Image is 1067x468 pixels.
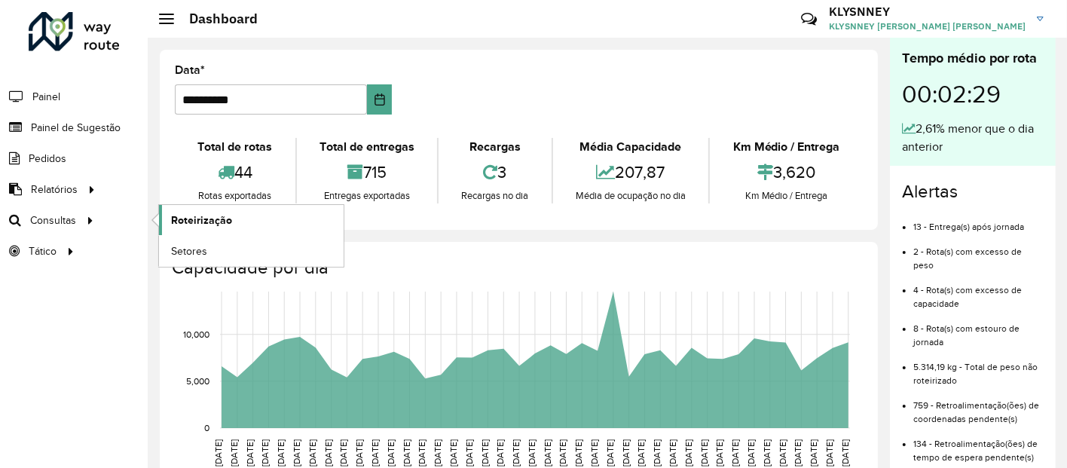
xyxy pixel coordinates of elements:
text: [DATE] [809,439,818,466]
text: [DATE] [338,439,348,466]
text: 0 [204,423,209,433]
text: [DATE] [573,439,583,466]
text: [DATE] [730,439,740,466]
text: 5,000 [186,376,209,386]
span: KLYSNNEY [PERSON_NAME] [PERSON_NAME] [829,20,1026,33]
li: 2 - Rota(s) com excesso de peso [913,234,1044,272]
li: 5.314,19 kg - Total de peso não roteirizado [913,349,1044,387]
a: Contato Rápido [793,3,825,35]
h3: KLYSNNEY [829,5,1026,19]
text: [DATE] [229,439,239,466]
span: Tático [29,243,57,259]
span: Painel [32,89,60,105]
span: Roteirização [171,213,232,228]
div: Entregas exportadas [301,188,434,203]
text: [DATE] [605,439,615,466]
div: Recargas [442,138,548,156]
li: 8 - Rota(s) com estouro de jornada [913,310,1044,349]
text: [DATE] [652,439,662,466]
text: [DATE] [511,439,521,466]
li: 134 - Retroalimentação(ões) de tempo de espera pendente(s) [913,426,1044,464]
div: Recargas no dia [442,188,548,203]
text: [DATE] [417,439,426,466]
div: Km Médio / Entrega [714,138,859,156]
div: Rotas exportadas [179,188,292,203]
text: [DATE] [621,439,631,466]
text: [DATE] [824,439,834,466]
text: [DATE] [637,439,647,466]
div: Média Capacidade [557,138,705,156]
div: 715 [301,156,434,188]
text: [DATE] [668,439,677,466]
div: 44 [179,156,292,188]
span: Painel de Sugestão [31,120,121,136]
text: [DATE] [778,439,787,466]
span: Relatórios [31,182,78,197]
h2: Dashboard [174,11,258,27]
div: 00:02:29 [902,69,1044,120]
label: Data [175,61,205,79]
span: Setores [171,243,207,259]
text: [DATE] [245,439,255,466]
text: [DATE] [213,439,223,466]
div: 207,87 [557,156,705,188]
text: [DATE] [464,439,474,466]
button: Choose Date [367,84,392,115]
a: Setores [159,236,344,266]
text: [DATE] [480,439,490,466]
text: [DATE] [762,439,772,466]
text: [DATE] [840,439,850,466]
text: [DATE] [323,439,333,466]
span: Pedidos [29,151,66,167]
text: [DATE] [433,439,442,466]
text: [DATE] [370,439,380,466]
text: [DATE] [543,439,552,466]
text: [DATE] [260,439,270,466]
text: [DATE] [386,439,396,466]
text: [DATE] [402,439,411,466]
text: [DATE] [527,439,537,466]
text: [DATE] [715,439,725,466]
text: [DATE] [589,439,599,466]
li: 759 - Retroalimentação(ões) de coordenadas pendente(s) [913,387,1044,426]
div: Tempo médio por rota [902,48,1044,69]
div: 3 [442,156,548,188]
h4: Alertas [902,181,1044,203]
text: [DATE] [793,439,803,466]
span: Consultas [30,213,76,228]
li: 4 - Rota(s) com excesso de capacidade [913,272,1044,310]
text: [DATE] [699,439,709,466]
h4: Capacidade por dia [172,257,863,279]
text: [DATE] [307,439,317,466]
text: [DATE] [495,439,505,466]
div: Total de entregas [301,138,434,156]
text: [DATE] [276,439,286,466]
div: 2,61% menor que o dia anterior [902,120,1044,156]
div: Km Médio / Entrega [714,188,859,203]
text: [DATE] [448,439,458,466]
text: [DATE] [746,439,756,466]
text: [DATE] [683,439,693,466]
div: Total de rotas [179,138,292,156]
text: [DATE] [558,439,568,466]
div: 3,620 [714,156,859,188]
a: Roteirização [159,205,344,235]
div: Média de ocupação no dia [557,188,705,203]
li: 13 - Entrega(s) após jornada [913,209,1044,234]
text: 10,000 [183,329,209,339]
text: [DATE] [354,439,364,466]
text: [DATE] [292,439,301,466]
